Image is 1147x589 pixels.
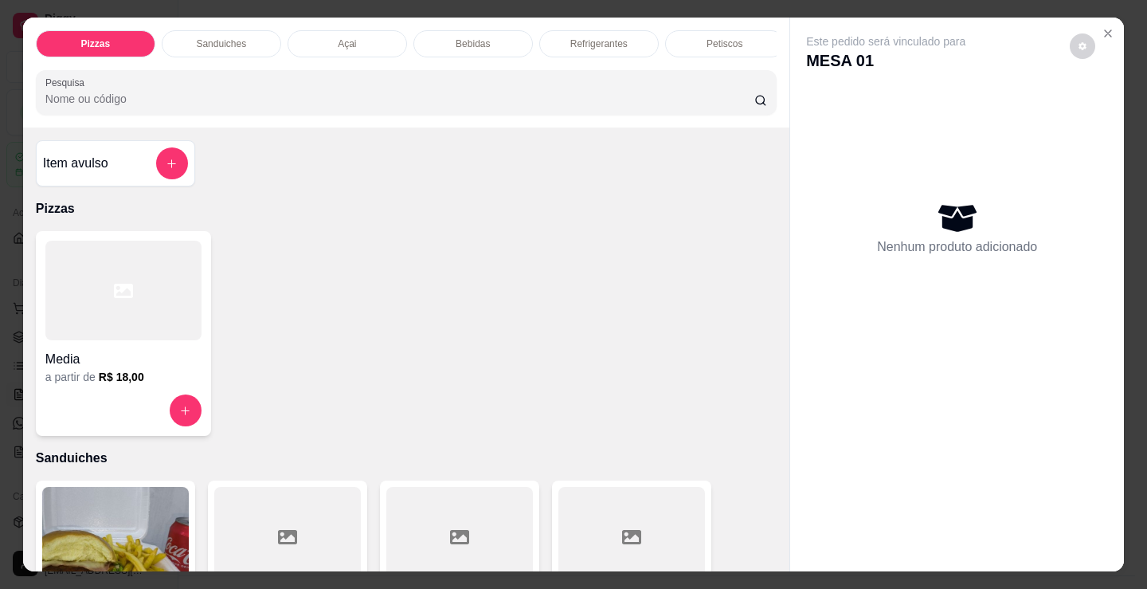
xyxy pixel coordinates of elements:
h4: Item avulso [43,154,108,173]
p: Refrigerantes [570,37,628,50]
img: product-image [42,487,189,587]
div: a partir de [45,369,202,385]
p: Açai [338,37,356,50]
h4: Media [45,350,202,369]
p: Sanduiches [36,449,777,468]
p: Pizzas [80,37,110,50]
button: add-separate-item [156,147,188,179]
p: Este pedido será vinculado para [806,33,965,49]
input: Pesquisa [45,91,755,107]
label: Pesquisa [45,76,90,89]
p: Nenhum produto adicionado [877,238,1037,257]
button: increase-product-quantity [170,395,202,426]
p: MESA 01 [806,49,965,72]
button: decrease-product-quantity [1070,33,1095,59]
p: Pizzas [36,199,777,218]
p: Bebidas [456,37,490,50]
p: Petiscos [707,37,742,50]
h6: R$ 18,00 [99,369,144,385]
button: Close [1095,21,1121,46]
p: Sanduiches [196,37,246,50]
